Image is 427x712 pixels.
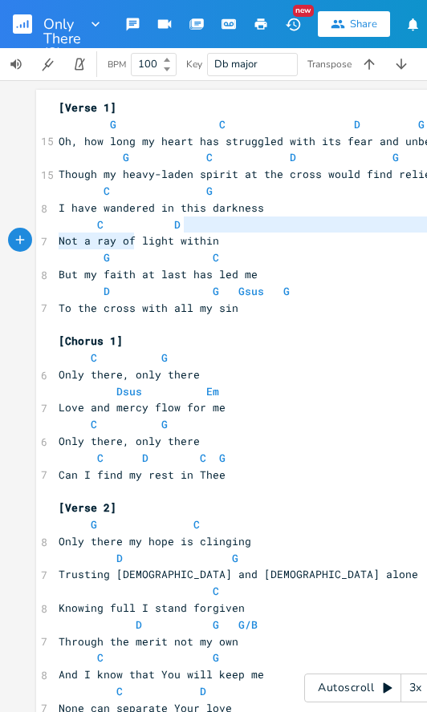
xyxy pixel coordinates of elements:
[59,301,238,315] span: To the cross with all my sin
[108,60,126,69] div: BPM
[97,650,104,665] span: C
[213,617,219,632] span: G
[59,500,116,515] span: [Verse 2]
[136,617,142,632] span: D
[59,334,123,348] span: [Chorus 1]
[59,267,258,281] span: But my faith at last has led me
[206,184,213,198] span: G
[91,517,97,532] span: G
[91,350,97,365] span: C
[283,284,290,298] span: G
[59,400,226,415] span: Love and mercy flow for me
[123,150,129,164] span: G
[116,384,142,398] span: Dsus
[59,601,245,615] span: Knowing full I stand forgiven
[238,284,264,298] span: Gsus
[174,217,181,232] span: D
[219,451,226,465] span: G
[91,417,97,431] span: C
[116,551,123,565] span: D
[161,417,168,431] span: G
[116,684,123,698] span: C
[219,117,226,131] span: C
[213,284,219,298] span: G
[200,451,206,465] span: C
[59,233,219,248] span: Not a ray of light within
[318,11,390,37] button: Share
[193,517,200,532] span: C
[142,451,148,465] span: D
[110,117,116,131] span: G
[104,184,110,198] span: C
[186,59,202,69] div: Key
[418,117,425,131] span: G
[213,650,219,665] span: G
[293,5,314,17] div: New
[161,350,168,365] span: G
[104,250,110,265] span: G
[354,117,360,131] span: D
[238,617,258,632] span: G/B
[206,384,219,398] span: Em
[43,17,81,31] span: Only There (3)
[290,150,296,164] span: D
[213,250,219,265] span: C
[350,17,377,31] div: Share
[277,10,309,38] button: New
[59,467,226,482] span: Can I find my rest in Thee
[214,57,258,71] span: Db major
[59,100,116,115] span: [Verse 1]
[307,59,352,69] div: Transpose
[206,150,213,164] span: C
[200,684,206,698] span: D
[104,284,110,298] span: D
[59,534,251,548] span: Only there my hope is clinging
[59,200,264,215] span: I have wandered in this darkness
[392,150,399,164] span: G
[59,367,200,382] span: Only there, only there
[97,217,104,232] span: C
[59,434,200,448] span: Only there, only there
[213,584,219,598] span: C
[59,667,264,682] span: And I know that You will keep me
[59,634,238,649] span: Through the merit not my own
[97,451,104,465] span: C
[59,567,418,581] span: Trusting [DEMOGRAPHIC_DATA] and [DEMOGRAPHIC_DATA] alone
[232,551,238,565] span: G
